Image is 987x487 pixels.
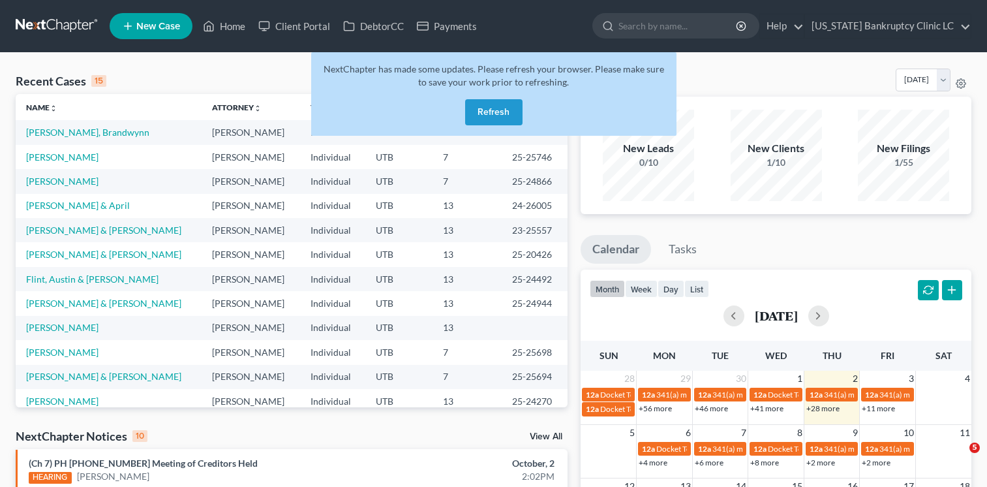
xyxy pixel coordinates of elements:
[433,194,502,218] td: 13
[300,291,365,315] td: Individual
[765,350,787,361] span: Wed
[365,291,433,315] td: UTB
[26,151,99,163] a: [PERSON_NAME]
[502,242,568,266] td: 25-20426
[642,444,655,454] span: 12a
[388,470,554,483] div: 2:02PM
[502,145,568,169] td: 25-25746
[755,309,798,322] h2: [DATE]
[695,458,723,467] a: +6 more
[26,225,181,236] a: [PERSON_NAME] & [PERSON_NAME]
[433,145,502,169] td: 7
[684,280,709,298] button: list
[300,316,365,340] td: Individual
[324,63,664,87] span: NextChapter has made some updates. Please refresh your browser. Please make sure to save your wor...
[810,390,823,400] span: 12a
[865,444,878,454] span: 12a
[16,428,147,444] div: NextChapter Notices
[26,298,181,309] a: [PERSON_NAME] & [PERSON_NAME]
[625,280,658,298] button: week
[603,141,694,156] div: New Leads
[502,340,568,364] td: 25-25698
[750,403,783,413] a: +41 more
[26,274,159,285] a: Flint, Austin & [PERSON_NAME]
[202,291,300,315] td: [PERSON_NAME]
[858,156,949,169] div: 1/55
[388,457,554,470] div: October, 2
[300,194,365,218] td: Individual
[365,242,433,266] td: UTB
[735,371,748,386] span: 30
[586,390,599,400] span: 12a
[590,280,625,298] button: month
[824,444,950,454] span: 341(a) meeting for [PERSON_NAME]
[628,425,636,441] span: 5
[252,14,337,38] a: Client Portal
[502,291,568,315] td: 25-24944
[943,443,974,474] iframe: Intercom live chat
[642,390,655,400] span: 12a
[851,371,859,386] span: 2
[202,194,300,218] td: [PERSON_NAME]
[639,403,672,413] a: +56 more
[365,169,433,193] td: UTB
[740,425,748,441] span: 7
[202,218,300,242] td: [PERSON_NAME]
[300,120,365,144] td: Individual
[433,267,502,291] td: 13
[862,458,890,467] a: +2 more
[202,389,300,413] td: [PERSON_NAME]
[907,371,915,386] span: 3
[679,371,692,386] span: 29
[202,316,300,340] td: [PERSON_NAME]
[731,141,822,156] div: New Clients
[964,371,971,386] span: 4
[502,365,568,389] td: 25-25694
[196,14,252,38] a: Home
[796,371,804,386] span: 1
[796,425,804,441] span: 8
[26,102,57,112] a: Nameunfold_more
[365,340,433,364] td: UTB
[365,267,433,291] td: UTB
[731,156,822,169] div: 1/10
[433,389,502,413] td: 13
[300,242,365,266] td: Individual
[600,390,786,400] span: Docket Text: for [PERSON_NAME] & [PERSON_NAME]
[684,425,692,441] span: 6
[365,389,433,413] td: UTB
[136,22,180,31] span: New Case
[760,14,804,38] a: Help
[935,350,952,361] span: Sat
[29,458,258,469] a: (Ch 7) PH [PHONE_NUMBER] Meeting of Creditors Held
[365,194,433,218] td: UTB
[433,218,502,242] td: 13
[623,371,636,386] span: 28
[26,176,99,187] a: [PERSON_NAME]
[202,340,300,364] td: [PERSON_NAME]
[806,403,840,413] a: +28 more
[805,14,971,38] a: [US_STATE] Bankruptcy Clinic LC
[698,444,711,454] span: 12a
[202,120,300,144] td: [PERSON_NAME]
[300,145,365,169] td: Individual
[433,316,502,340] td: 13
[502,267,568,291] td: 25-24492
[653,350,676,361] span: Mon
[365,316,433,340] td: UTB
[865,390,878,400] span: 12a
[753,390,767,400] span: 12a
[600,350,618,361] span: Sun
[824,390,950,400] span: 341(a) meeting for [PERSON_NAME]
[212,102,262,112] a: Attorneyunfold_more
[768,390,885,400] span: Docket Text: for [PERSON_NAME]
[433,169,502,193] td: 7
[586,404,599,414] span: 12a
[712,350,729,361] span: Tue
[753,444,767,454] span: 12a
[969,443,980,453] span: 5
[26,322,99,333] a: [PERSON_NAME]
[851,425,859,441] span: 9
[26,127,149,138] a: [PERSON_NAME], Brandwynn
[502,218,568,242] td: 23-25557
